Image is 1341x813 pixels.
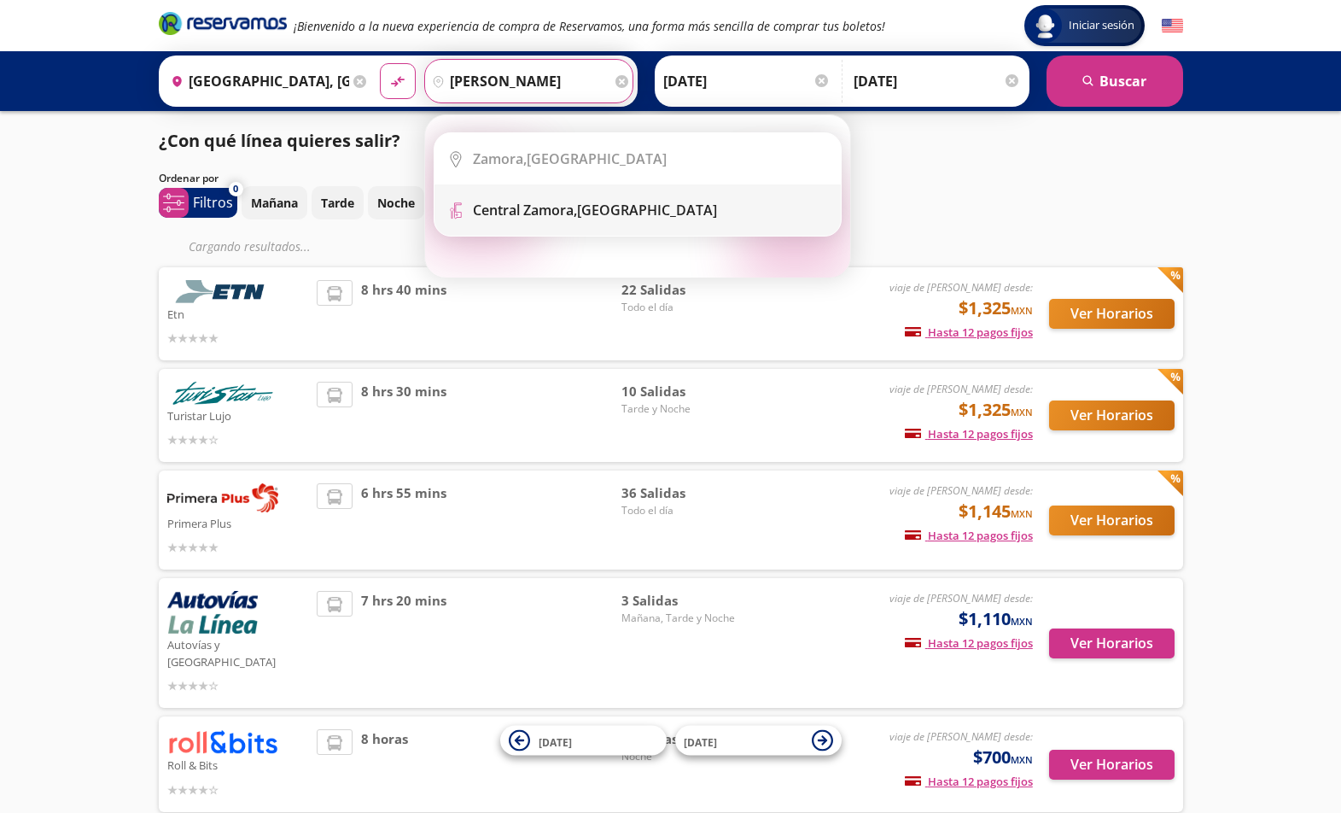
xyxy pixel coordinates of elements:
[621,300,741,315] span: Todo el día
[1047,56,1183,107] button: Buscar
[621,749,741,764] span: Noche
[1049,299,1175,329] button: Ver Horarios
[500,726,667,756] button: [DATE]
[473,201,717,219] div: [GEOGRAPHIC_DATA]
[621,611,741,626] span: Mañana, Tarde y Noche
[621,503,741,518] span: Todo el día
[242,186,307,219] button: Mañana
[959,499,1033,524] span: $1,145
[889,280,1033,295] em: viaje de [PERSON_NAME] desde:
[959,295,1033,321] span: $1,325
[361,382,446,449] span: 8 hrs 30 mins
[1162,15,1183,37] button: English
[473,149,527,168] b: Zamora,
[905,528,1033,543] span: Hasta 12 pagos fijos
[905,426,1033,442] span: Hasta 12 pagos fijos
[473,149,667,168] div: [GEOGRAPHIC_DATA]
[621,280,741,300] span: 22 Salidas
[905,325,1033,340] span: Hasta 12 pagos fijos
[1011,406,1033,418] small: MXN
[1049,401,1175,430] button: Ver Horarios
[1011,615,1033,628] small: MXN
[159,171,219,186] p: Ordenar por
[167,405,309,425] p: Turistar Lujo
[905,635,1033,651] span: Hasta 12 pagos fijos
[167,280,278,303] img: Etn
[361,483,446,557] span: 6 hrs 55 mins
[621,483,741,503] span: 36 Salidas
[159,188,237,218] button: 0Filtros
[167,729,278,754] img: Roll & Bits
[193,192,233,213] p: Filtros
[189,238,311,254] em: Cargando resultados ...
[473,201,577,219] b: Central Zamora,
[663,60,831,102] input: Elegir Fecha
[167,591,258,634] img: Autovías y La Línea
[251,194,298,212] p: Mañana
[377,194,415,212] p: Noche
[684,734,717,749] span: [DATE]
[361,729,408,798] span: 8 horas
[425,60,611,102] input: Buscar Destino
[164,60,350,102] input: Buscar Origen
[368,186,424,219] button: Noche
[233,182,238,196] span: 0
[621,401,741,417] span: Tarde y Noche
[621,591,741,611] span: 3 Salidas
[1049,506,1175,535] button: Ver Horarios
[361,591,446,695] span: 7 hrs 20 mins
[889,382,1033,396] em: viaje de [PERSON_NAME] desde:
[621,382,741,401] span: 10 Salidas
[167,512,309,533] p: Primera Plus
[889,729,1033,744] em: viaje de [PERSON_NAME] desde:
[959,397,1033,423] span: $1,325
[889,483,1033,498] em: viaje de [PERSON_NAME] desde:
[167,634,309,670] p: Autovías y [GEOGRAPHIC_DATA]
[1062,17,1141,34] span: Iniciar sesión
[167,754,309,775] p: Roll & Bits
[1049,629,1175,658] button: Ver Horarios
[539,734,572,749] span: [DATE]
[159,128,400,154] p: ¿Con qué línea quieres salir?
[361,280,446,348] span: 8 hrs 40 mins
[959,606,1033,632] span: $1,110
[159,10,287,41] a: Brand Logo
[321,194,354,212] p: Tarde
[889,591,1033,605] em: viaje de [PERSON_NAME] desde:
[854,60,1021,102] input: Opcional
[1049,750,1175,780] button: Ver Horarios
[675,726,842,756] button: [DATE]
[973,745,1033,770] span: $700
[159,10,287,36] i: Brand Logo
[1011,507,1033,520] small: MXN
[167,483,278,512] img: Primera Plus
[294,18,885,34] em: ¡Bienvenido a la nueva experiencia de compra de Reservamos, una forma más sencilla de comprar tus...
[167,382,278,405] img: Turistar Lujo
[312,186,364,219] button: Tarde
[167,303,309,324] p: Etn
[905,774,1033,789] span: Hasta 12 pagos fijos
[1011,753,1033,766] small: MXN
[1011,304,1033,317] small: MXN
